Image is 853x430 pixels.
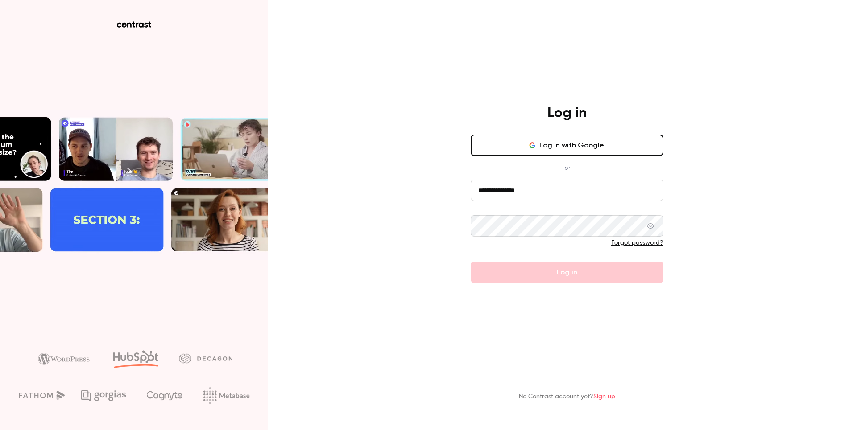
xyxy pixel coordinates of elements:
[611,240,663,246] a: Forgot password?
[471,135,663,156] button: Log in with Google
[547,104,587,122] h4: Log in
[519,392,615,401] p: No Contrast account yet?
[593,393,615,400] a: Sign up
[179,353,232,363] img: decagon
[560,163,575,172] span: or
